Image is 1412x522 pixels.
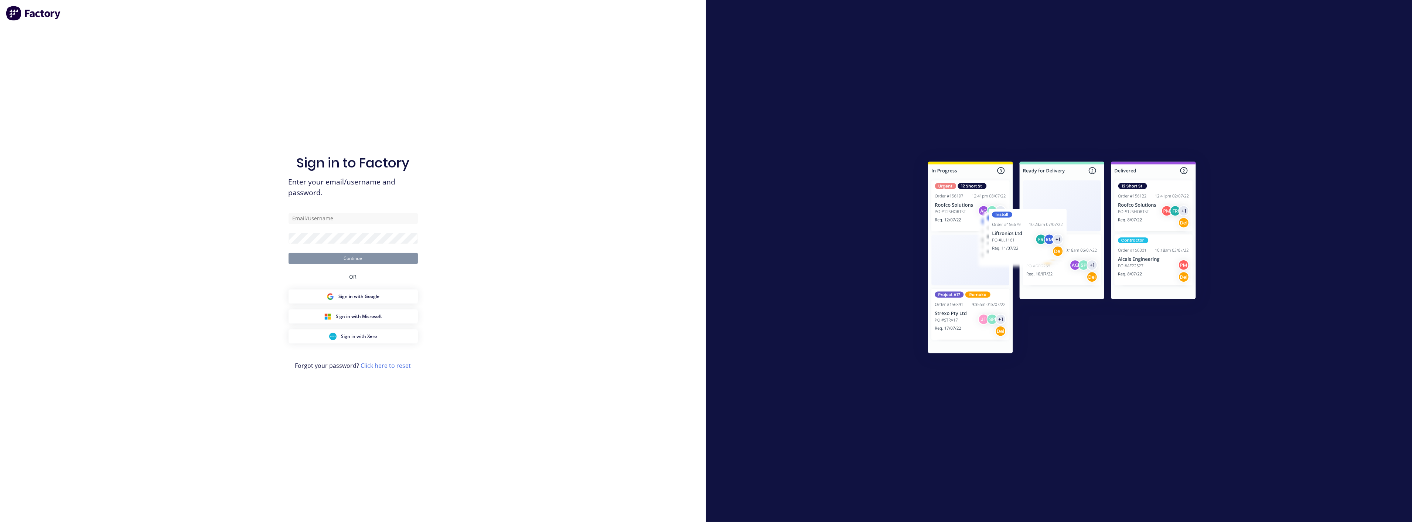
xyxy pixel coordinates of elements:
[289,213,418,224] input: Email/Username
[912,147,1212,371] img: Sign in
[338,293,379,300] span: Sign in with Google
[327,293,334,300] img: Google Sign in
[289,329,418,343] button: Xero Sign inSign in with Xero
[336,313,382,320] span: Sign in with Microsoft
[289,309,418,323] button: Microsoft Sign inSign in with Microsoft
[289,289,418,304] button: Google Sign inSign in with Google
[361,362,411,370] a: Click here to reset
[324,313,331,320] img: Microsoft Sign in
[289,253,418,264] button: Continue
[297,155,410,171] h1: Sign in to Factory
[329,333,337,340] img: Xero Sign in
[289,177,418,198] span: Enter your email/username and password.
[295,361,411,370] span: Forgot your password?
[6,6,61,21] img: Factory
[349,264,357,289] div: OR
[341,333,377,340] span: Sign in with Xero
